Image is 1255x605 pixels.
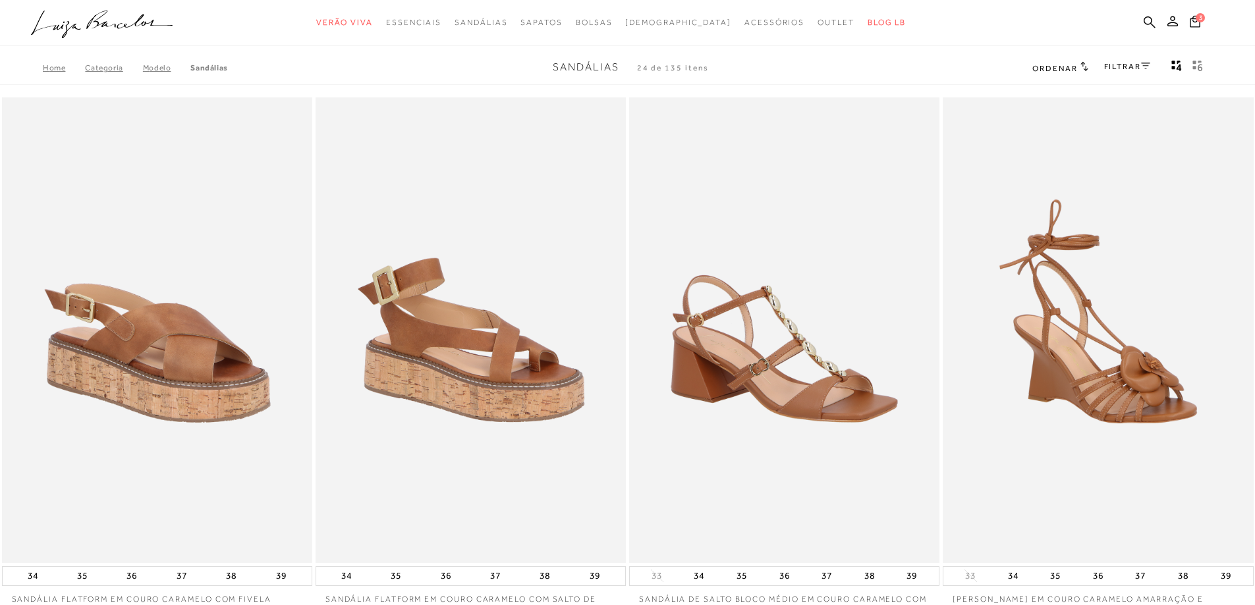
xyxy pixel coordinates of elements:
span: Sandálias [455,18,507,27]
button: 36 [437,567,455,585]
a: categoryNavScreenReaderText [818,11,854,35]
button: 34 [1004,567,1022,585]
a: Modelo [143,63,191,72]
img: SANDÁLIA ANABELA EM COURO CARAMELO AMARRAÇÃO E APLICAÇÃO FLORAL [944,99,1252,561]
img: SANDÁLIA FLATFORM EM COURO CARAMELO COM SALTO DE CORTIÇA [317,99,625,561]
button: 38 [536,567,554,585]
span: 24 de 135 itens [637,63,710,72]
button: 35 [1046,567,1065,585]
a: SANDÁLIA FLATFORM EM COURO CARAMELO COM FIVELA [2,586,312,605]
button: 37 [486,567,505,585]
a: categoryNavScreenReaderText [576,11,613,35]
span: Essenciais [386,18,441,27]
a: SANDÁLIA FLATFORM EM COURO CARAMELO COM SALTO DE CORTIÇA SANDÁLIA FLATFORM EM COURO CARAMELO COM ... [317,99,625,561]
img: SANDÁLIA FLATFORM EM COURO CARAMELO COM FIVELA [3,99,311,561]
button: 34 [24,567,42,585]
button: 39 [272,567,291,585]
a: categoryNavScreenReaderText [455,11,507,35]
span: Bolsas [576,18,613,27]
button: 38 [222,567,240,585]
a: SANDÁLIA DE SALTO BLOCO MÉDIO EM COURO CARAMELO COM TIRAS E ESFERAS METÁLICAS SANDÁLIA DE SALTO B... [630,99,938,561]
button: 33 [648,569,666,582]
a: Categoria [85,63,142,72]
span: Sapatos [520,18,562,27]
a: categoryNavScreenReaderText [744,11,804,35]
button: 3 [1186,14,1204,32]
a: BLOG LB [868,11,906,35]
button: 39 [1217,567,1235,585]
button: 36 [1089,567,1107,585]
button: 35 [73,567,92,585]
a: Sandálias [190,63,227,72]
span: Sandálias [553,61,619,73]
a: FILTRAR [1104,62,1150,71]
span: Ordenar [1032,64,1077,73]
a: categoryNavScreenReaderText [316,11,373,35]
button: 34 [337,567,356,585]
span: [DEMOGRAPHIC_DATA] [625,18,731,27]
img: SANDÁLIA DE SALTO BLOCO MÉDIO EM COURO CARAMELO COM TIRAS E ESFERAS METÁLICAS [630,99,938,561]
a: Home [43,63,85,72]
button: 35 [387,567,405,585]
span: Outlet [818,18,854,27]
button: gridText6Desc [1188,59,1207,76]
a: categoryNavScreenReaderText [520,11,562,35]
a: noSubCategoriesText [625,11,731,35]
button: 37 [173,567,191,585]
a: SANDÁLIA FLATFORM EM COURO CARAMELO COM FIVELA SANDÁLIA FLATFORM EM COURO CARAMELO COM FIVELA [3,99,311,561]
button: 39 [586,567,604,585]
button: 33 [961,569,980,582]
button: 38 [1174,567,1192,585]
button: 37 [818,567,836,585]
span: Acessórios [744,18,804,27]
span: Verão Viva [316,18,373,27]
button: 34 [690,567,708,585]
span: BLOG LB [868,18,906,27]
button: 39 [903,567,921,585]
button: 36 [775,567,794,585]
button: 36 [123,567,141,585]
button: Mostrar 4 produtos por linha [1167,59,1186,76]
button: 38 [860,567,879,585]
button: 35 [733,567,751,585]
button: 37 [1131,567,1150,585]
a: SANDÁLIA ANABELA EM COURO CARAMELO AMARRAÇÃO E APLICAÇÃO FLORAL SANDÁLIA ANABELA EM COURO CARAMEL... [944,99,1252,561]
a: categoryNavScreenReaderText [386,11,441,35]
span: 3 [1196,13,1205,22]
